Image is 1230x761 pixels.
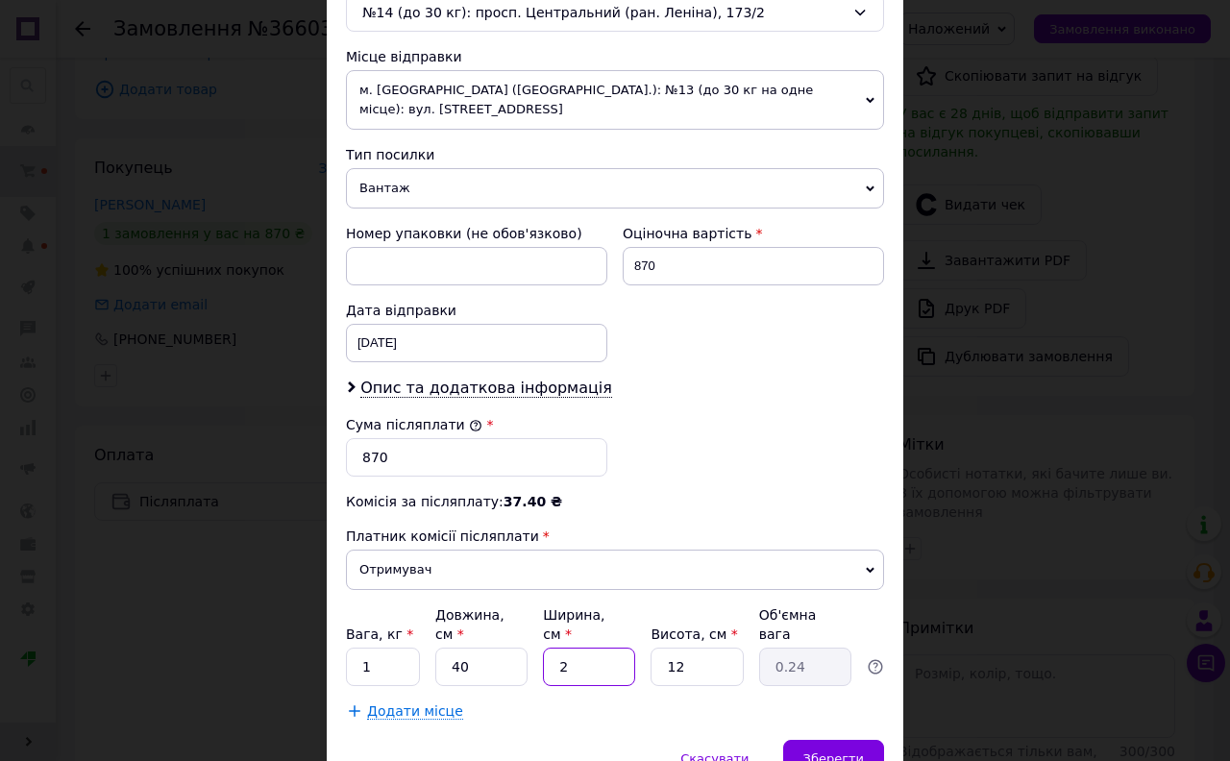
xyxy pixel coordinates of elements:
span: Платник комісії післяплати [346,528,539,544]
label: Сума післяплати [346,417,482,432]
span: 37.40 ₴ [504,494,562,509]
div: Дата відправки [346,301,607,320]
div: Об'ємна вага [759,605,851,644]
span: Вантаж [346,168,884,209]
div: Комісія за післяплату: [346,492,884,511]
div: Оціночна вартість [623,224,884,243]
div: Номер упаковки (не обов'язково) [346,224,607,243]
span: Тип посилки [346,147,434,162]
span: Місце відправки [346,49,462,64]
span: Додати місце [367,703,463,720]
label: Ширина, см [543,607,604,642]
label: Довжина, см [435,607,504,642]
label: Висота, см [651,626,737,642]
label: Вага, кг [346,626,413,642]
span: м. [GEOGRAPHIC_DATA] ([GEOGRAPHIC_DATA].): №13 (до 30 кг на одне місце): вул. [STREET_ADDRESS] [346,70,884,130]
span: Опис та додаткова інформація [360,379,612,398]
span: Отримувач [346,550,884,590]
